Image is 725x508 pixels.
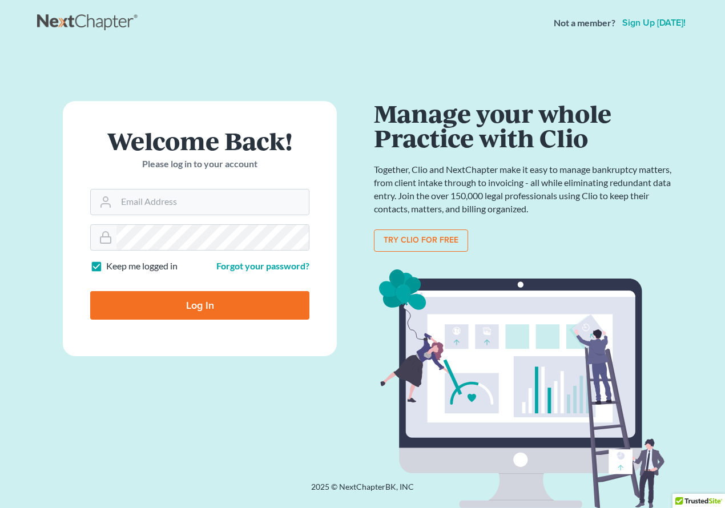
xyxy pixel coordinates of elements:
h1: Welcome Back! [90,128,309,153]
p: Please log in to your account [90,158,309,171]
a: Forgot your password? [216,260,309,271]
p: Together, Clio and NextChapter make it easy to manage bankruptcy matters, from client intake thro... [374,163,676,215]
strong: Not a member? [554,17,615,30]
input: Email Address [116,190,309,215]
input: Log In [90,291,309,320]
label: Keep me logged in [106,260,178,273]
a: Sign up [DATE]! [620,18,688,27]
div: 2025 © NextChapterBK, INC [37,481,688,502]
h1: Manage your whole Practice with Clio [374,101,676,150]
a: Try clio for free [374,229,468,252]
